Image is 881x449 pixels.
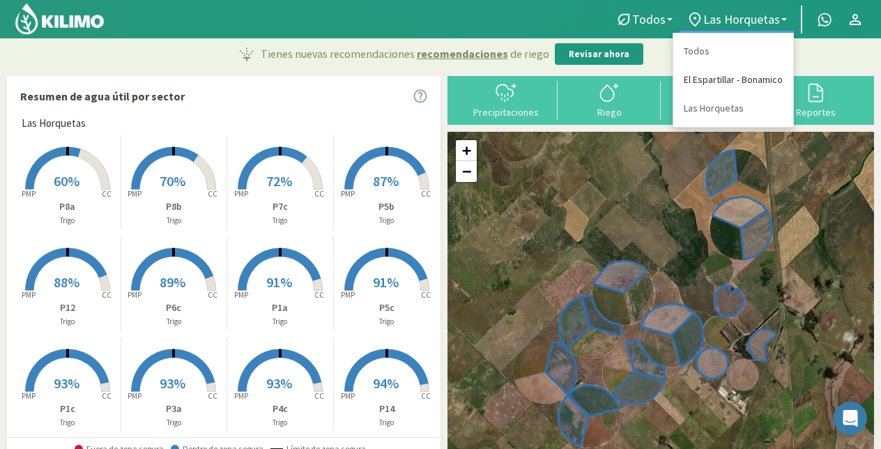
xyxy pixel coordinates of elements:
p: P8b [121,199,227,214]
p: Trigo [15,316,121,328]
span: 87% [373,172,399,190]
tspan: PMP [22,391,36,401]
p: P1a [227,300,333,315]
a: Las Horquetas [673,94,793,123]
span: 72% [266,172,292,190]
p: P7c [227,199,333,214]
tspan: CC [314,290,324,300]
tspan: PMP [128,391,141,401]
tspan: PMP [128,290,141,300]
span: 89% [160,273,185,291]
tspan: PMP [341,189,355,199]
p: Trigo [227,417,333,429]
span: 91% [373,273,399,291]
tspan: CC [208,391,218,401]
div: Reportes [768,107,863,117]
tspan: CC [421,290,431,300]
p: Trigo [15,417,121,429]
p: Trigo [121,316,227,328]
tspan: CC [314,391,324,401]
button: Reportes [764,81,867,118]
p: Trigo [121,215,227,227]
p: P4c [227,402,333,416]
span: 70% [160,172,185,190]
p: P1c [15,402,121,416]
a: Zoom out [456,161,477,182]
span: de riego [510,45,549,62]
span: 93% [54,374,79,392]
div: Precipitaciones [459,107,553,117]
tspan: PMP [234,189,248,199]
tspan: PMP [128,189,141,199]
p: Trigo [227,316,333,328]
p: Resumen de agua útil por sector [20,88,185,105]
div: Open Intercom Messenger [834,402,867,435]
p: Revisar ahora [569,47,629,61]
span: 91% [266,273,292,291]
tspan: PMP [341,391,355,401]
tspan: PMP [22,290,36,300]
button: Revisar ahora [555,43,643,66]
tspan: PMP [234,391,248,401]
tspan: CC [208,290,218,300]
p: P8a [15,199,121,214]
p: Trigo [121,417,227,429]
p: P14 [334,402,441,416]
tspan: CC [102,189,112,199]
tspan: PMP [234,290,248,300]
a: Zoom in [456,140,477,161]
p: P5c [334,300,441,315]
span: 93% [266,374,292,392]
a: Todos [673,37,793,66]
p: P12 [15,300,121,315]
button: Precipitaciones [454,81,558,118]
tspan: CC [421,189,431,199]
p: Tienes nuevas recomendaciones [261,45,549,62]
tspan: CC [102,391,112,401]
span: recomendaciones [417,45,508,62]
span: Las Horquetas [703,12,780,26]
button: Carga mensual [661,81,764,118]
img: Kilimo [14,2,105,36]
p: P5b [334,199,441,214]
p: Trigo [334,316,441,328]
p: P6c [121,300,227,315]
p: P3a [121,402,227,416]
a: El Espartillar - Bonamico [673,66,793,94]
tspan: CC [102,290,112,300]
p: Trigo [334,417,441,429]
div: Carga mensual [665,107,760,117]
p: Trigo [227,215,333,227]
tspan: CC [208,189,218,199]
span: 60% [54,172,79,190]
span: 94% [373,374,399,392]
span: 93% [160,374,185,392]
div: Riego [562,107,657,117]
p: Trigo [334,215,441,227]
button: Riego [558,81,661,118]
span: Todos [632,12,666,26]
tspan: PMP [341,290,355,300]
tspan: CC [421,391,431,401]
tspan: PMP [22,189,36,199]
tspan: CC [314,189,324,199]
span: 88% [54,273,79,291]
p: Trigo [15,215,121,227]
span: Las Horquetas [22,116,86,132]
